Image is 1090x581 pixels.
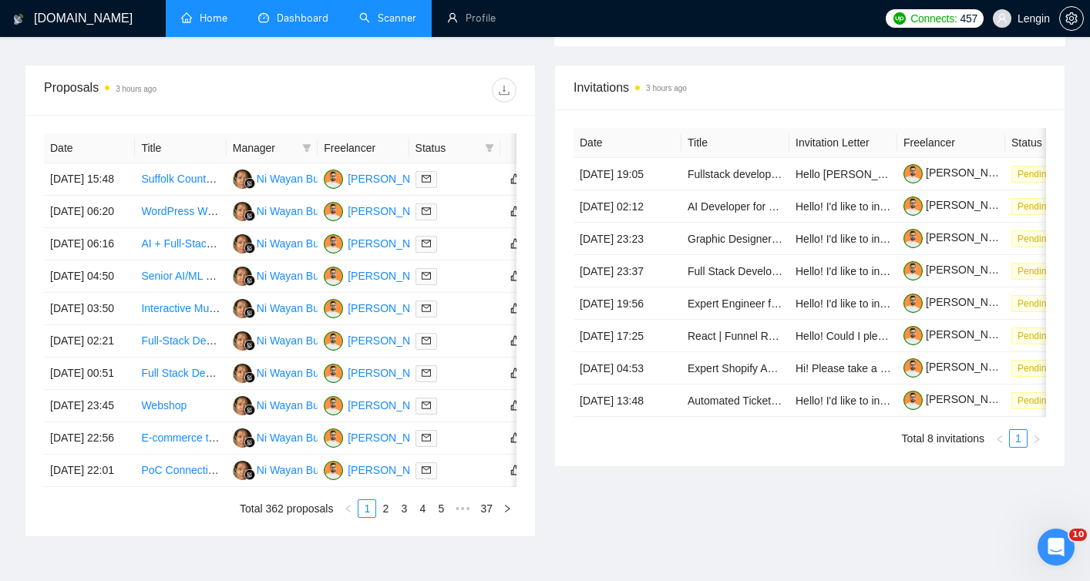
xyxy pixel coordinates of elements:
span: mail [422,401,431,410]
td: Graphic Designer OR Frontend Developer Needed to Redesign Landing Page with New Branding [681,223,789,255]
a: TM[PERSON_NAME] [324,366,436,378]
td: Full Stack Developer Needed for AI-Powered SaaS Project [135,358,226,390]
img: TM [324,428,343,448]
button: left [991,429,1009,448]
span: mail [422,271,431,280]
a: NWNi Wayan Budiarti [233,334,343,346]
img: gigradar-bm.png [244,243,255,254]
img: gigradar-bm.png [244,437,255,448]
td: [DATE] 00:51 [44,358,135,390]
div: [PERSON_NAME] [348,300,436,317]
button: right [498,499,516,518]
button: like [506,299,525,317]
span: left [344,504,353,513]
iframe: Intercom live chat [1038,529,1075,566]
a: NWNi Wayan Budiarti [233,204,343,217]
span: like [510,464,521,476]
img: c1NLmzrk-0pBZjOo1nLSJnOz0itNHKTdmMHAt8VIsLFzaWqqsJDJtcFyV3OYvrqgu3 [903,326,923,345]
td: [DATE] 06:16 [44,228,135,260]
span: right [1032,435,1041,444]
span: filter [482,136,497,160]
a: Fullstack developer for complete vacation rental booking platform [688,168,999,180]
a: [PERSON_NAME] [903,393,1014,405]
div: [PERSON_NAME] [348,332,436,349]
td: React | Funnel Recreation [681,320,789,352]
a: 1 [358,500,375,517]
a: 37 [476,500,497,517]
span: Pending [1011,327,1058,344]
li: Next Page [498,499,516,518]
td: [DATE] 06:20 [44,196,135,228]
td: [DATE] 19:56 [574,287,681,320]
td: [DATE] 23:23 [574,223,681,255]
div: [PERSON_NAME] [348,364,436,381]
button: like [506,396,525,415]
img: TM [324,396,343,415]
img: c1NLmzrk-0pBZjOo1nLSJnOz0itNHKTdmMHAt8VIsLFzaWqqsJDJtcFyV3OYvrqgu3 [903,229,923,248]
span: like [510,270,521,282]
a: Pending [1011,361,1064,374]
span: mail [422,174,431,183]
a: [PERSON_NAME] [903,199,1014,211]
td: [DATE] 22:01 [44,455,135,487]
a: NWNi Wayan Budiarti [233,366,343,378]
div: Ni Wayan Budiarti [257,170,343,187]
a: [PERSON_NAME] [903,328,1014,341]
span: Pending [1011,198,1058,215]
img: TM [324,364,343,383]
span: like [510,334,521,347]
a: React | Funnel Recreation [688,330,812,342]
span: like [510,173,521,185]
li: Total 362 proposals [240,499,333,518]
td: [DATE] 22:56 [44,422,135,455]
th: Invitation Letter [789,128,897,158]
button: like [506,267,525,285]
td: Full-Stack Developer (React Native + Supabase) [135,325,226,358]
td: WordPress Website Design and SEO for Electrical Service Company [135,196,226,228]
div: Ni Wayan Budiarti [257,300,343,317]
span: Pending [1011,392,1058,409]
th: Title [135,133,226,163]
time: 3 hours ago [646,84,687,92]
td: [DATE] 02:21 [44,325,135,358]
td: [DATE] 04:53 [574,352,681,385]
th: Date [574,128,681,158]
span: filter [485,143,494,153]
a: 4 [414,500,431,517]
img: gigradar-bm.png [244,469,255,480]
td: Fullstack developer for complete vacation rental booking platform [681,158,789,190]
span: like [510,237,521,250]
a: NWNi Wayan Budiarti [233,172,343,184]
img: c1NLmzrk-0pBZjOo1nLSJnOz0itNHKTdmMHAt8VIsLFzaWqqsJDJtcFyV3OYvrqgu3 [903,391,923,410]
a: Full Stack Developer Needed for AI-Powered SaaS Project [141,367,422,379]
a: TM[PERSON_NAME] [324,172,436,184]
a: WordPress Website Design and SEO for Electrical Service Company [141,205,470,217]
img: TM [324,331,343,351]
span: setting [1060,12,1083,25]
div: Ni Wayan Budiarti [257,267,343,284]
a: E-commerce tracking [141,432,243,444]
div: [PERSON_NAME] [348,267,436,284]
span: left [995,435,1004,444]
span: like [510,302,521,314]
li: Previous Page [339,499,358,518]
span: mail [422,304,431,313]
img: gigradar-bm.png [244,178,255,189]
img: gigradar-bm.png [244,275,255,286]
span: Connects: [910,10,957,27]
img: c1NLmzrk-0pBZjOo1nLSJnOz0itNHKTdmMHAt8VIsLFzaWqqsJDJtcFyV3OYvrqgu3 [903,294,923,313]
a: [PERSON_NAME] [903,264,1014,276]
span: like [510,205,521,217]
a: Pending [1011,264,1064,277]
img: TM [324,170,343,189]
a: NWNi Wayan Budiarti [233,301,343,314]
img: NW [233,331,252,351]
span: dashboard [258,12,269,23]
img: gigradar-bm.png [244,307,255,318]
a: Suffolk County [US_STATE] Civil Engineer [141,173,344,185]
img: NW [233,234,252,254]
span: ••• [450,499,475,518]
div: Ni Wayan Budiarti [257,235,343,252]
div: [PERSON_NAME] [348,170,436,187]
a: TM[PERSON_NAME] [324,398,436,411]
